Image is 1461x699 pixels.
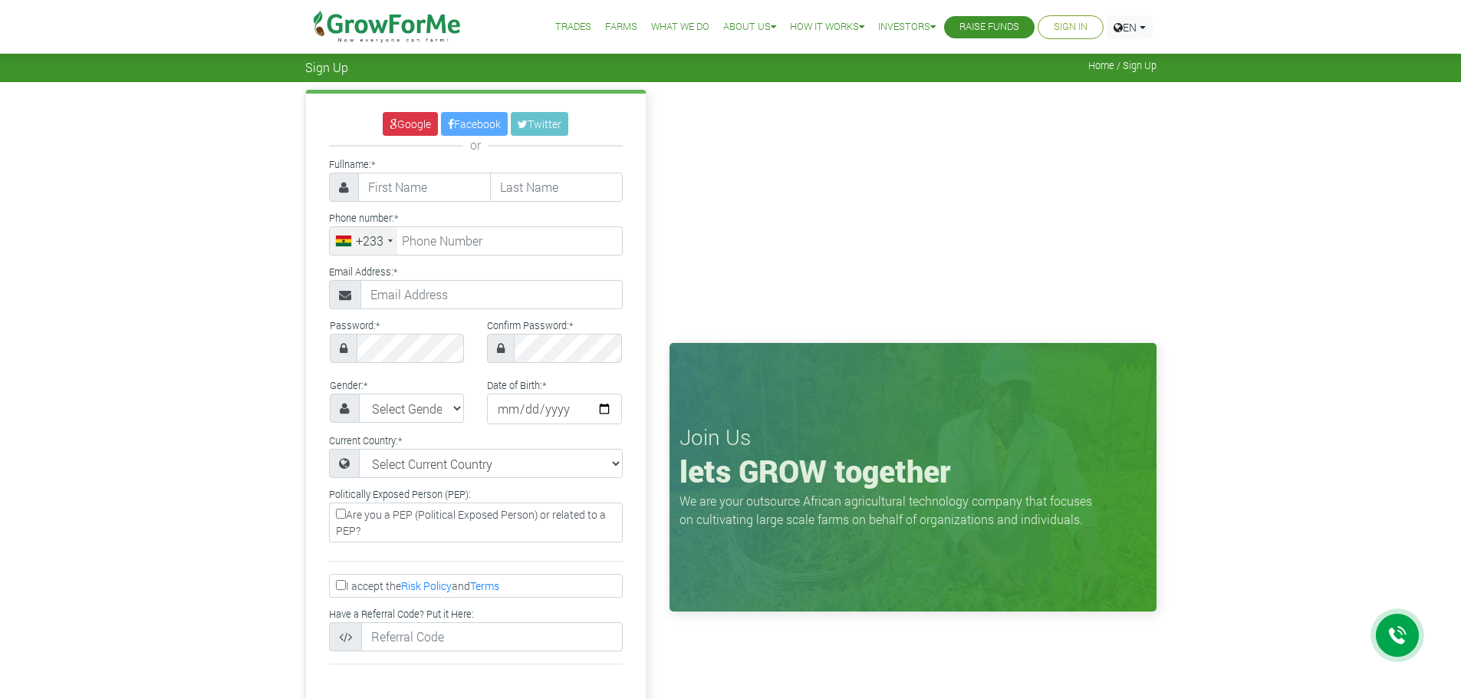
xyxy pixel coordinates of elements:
a: Investors [878,19,936,35]
a: What We Do [651,19,709,35]
label: Password: [330,318,380,333]
input: Last Name [490,173,623,202]
input: I accept theRisk PolicyandTerms [336,580,346,590]
label: Have a Referral Code? Put it Here: [329,607,474,622]
div: or [329,136,623,154]
a: Google [383,112,438,136]
label: Date of Birth: [487,378,546,393]
p: We are your outsource African agricultural technology company that focuses on cultivating large s... [679,492,1101,529]
label: Current Country: [329,434,402,448]
a: EN [1107,15,1153,39]
label: Politically Exposed Person (PEP): [329,487,471,502]
a: About Us [723,19,776,35]
div: +233 [356,232,383,250]
a: Terms [470,579,499,593]
label: Fullname: [329,157,375,172]
a: Sign In [1054,19,1088,35]
input: Are you a PEP (Political Exposed Person) or related to a PEP? [336,509,346,519]
label: Confirm Password: [487,318,573,333]
label: I accept the and [329,574,623,598]
input: Referral Code [361,622,623,651]
label: Email Address: [329,265,397,279]
input: Phone Number [329,226,623,256]
h1: lets GROW together [679,453,1147,490]
span: Home / Sign Up [1088,60,1157,71]
div: Ghana (Gaana): +233 [330,227,397,255]
a: Risk Policy [401,579,452,593]
a: Farms [605,19,637,35]
label: Phone number: [329,211,398,226]
a: How it Works [790,19,864,35]
a: Trades [555,19,591,35]
a: Raise Funds [959,19,1019,35]
label: Are you a PEP (Political Exposed Person) or related to a PEP? [329,503,623,542]
h3: Join Us [679,424,1147,450]
input: Email Address [360,280,623,309]
label: Gender: [330,378,367,393]
input: First Name [358,173,491,202]
span: Sign Up [305,60,348,74]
